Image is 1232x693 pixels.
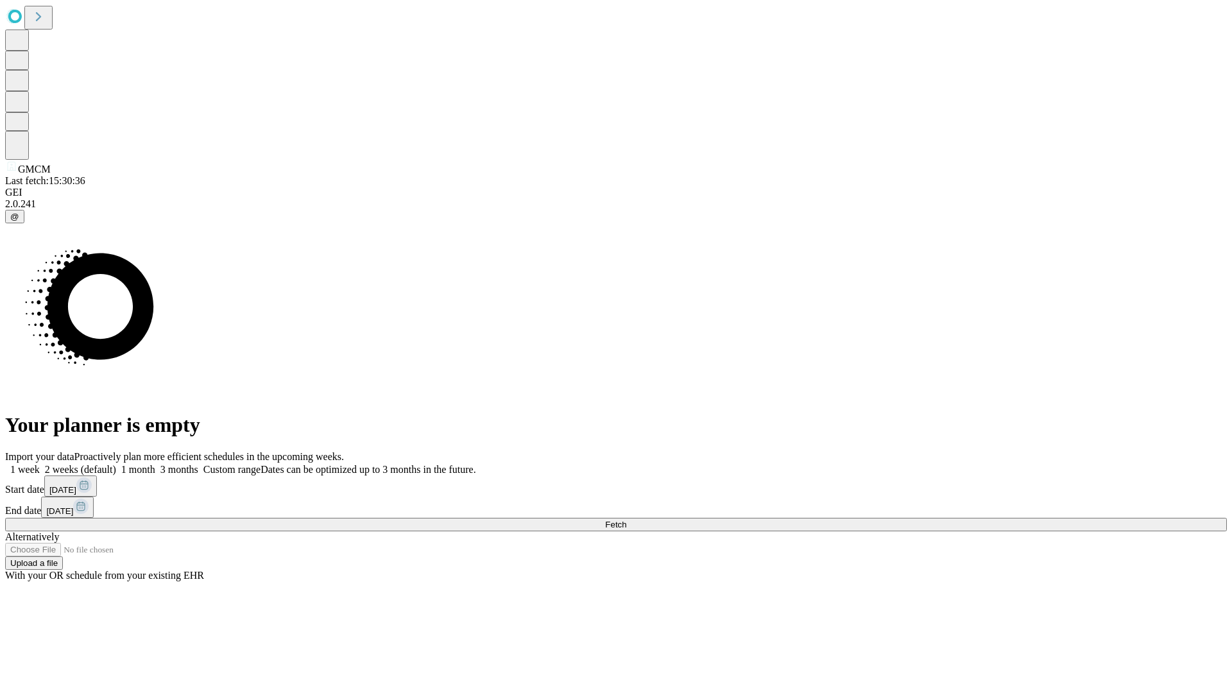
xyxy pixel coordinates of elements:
[5,175,85,186] span: Last fetch: 15:30:36
[49,485,76,495] span: [DATE]
[5,556,63,570] button: Upload a file
[261,464,475,475] span: Dates can be optimized up to 3 months in the future.
[45,464,116,475] span: 2 weeks (default)
[5,451,74,462] span: Import your data
[5,210,24,223] button: @
[121,464,155,475] span: 1 month
[5,187,1227,198] div: GEI
[10,464,40,475] span: 1 week
[5,413,1227,437] h1: Your planner is empty
[46,506,73,516] span: [DATE]
[41,497,94,518] button: [DATE]
[5,198,1227,210] div: 2.0.241
[5,518,1227,531] button: Fetch
[5,475,1227,497] div: Start date
[605,520,626,529] span: Fetch
[160,464,198,475] span: 3 months
[5,531,59,542] span: Alternatively
[18,164,51,175] span: GMCM
[10,212,19,221] span: @
[44,475,97,497] button: [DATE]
[74,451,344,462] span: Proactively plan more efficient schedules in the upcoming weeks.
[203,464,261,475] span: Custom range
[5,570,204,581] span: With your OR schedule from your existing EHR
[5,497,1227,518] div: End date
